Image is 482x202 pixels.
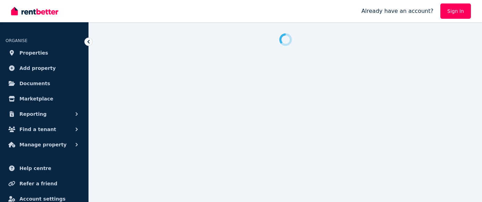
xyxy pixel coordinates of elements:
span: ORGANISE [6,38,27,43]
span: Add property [19,64,56,72]
a: Documents [6,76,83,90]
span: Manage property [19,140,67,149]
span: Help centre [19,164,51,172]
span: Reporting [19,110,46,118]
a: Sign In [440,3,471,19]
span: Marketplace [19,95,53,103]
button: Reporting [6,107,83,121]
span: Documents [19,79,50,88]
a: Help centre [6,161,83,175]
a: Refer a friend [6,177,83,191]
span: Already have an account? [361,7,433,15]
a: Properties [6,46,83,60]
span: Refer a friend [19,179,57,188]
button: Find a tenant [6,122,83,136]
a: Marketplace [6,92,83,106]
a: Add property [6,61,83,75]
span: Properties [19,49,48,57]
button: Manage property [6,138,83,152]
span: Find a tenant [19,125,56,134]
img: RentBetter [11,6,58,16]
